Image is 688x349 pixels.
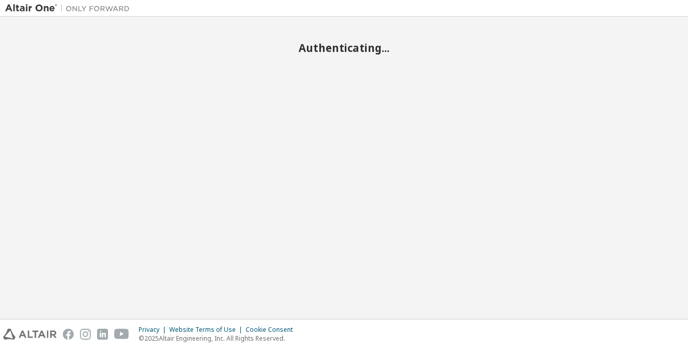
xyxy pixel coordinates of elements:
img: linkedin.svg [97,329,108,340]
div: Website Terms of Use [169,326,246,334]
div: Privacy [139,326,169,334]
img: facebook.svg [63,329,74,340]
p: © 2025 Altair Engineering, Inc. All Rights Reserved. [139,334,299,343]
h2: Authenticating... [5,41,683,55]
img: instagram.svg [80,329,91,340]
img: Altair One [5,3,135,14]
div: Cookie Consent [246,326,299,334]
img: altair_logo.svg [3,329,57,340]
img: youtube.svg [114,329,129,340]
